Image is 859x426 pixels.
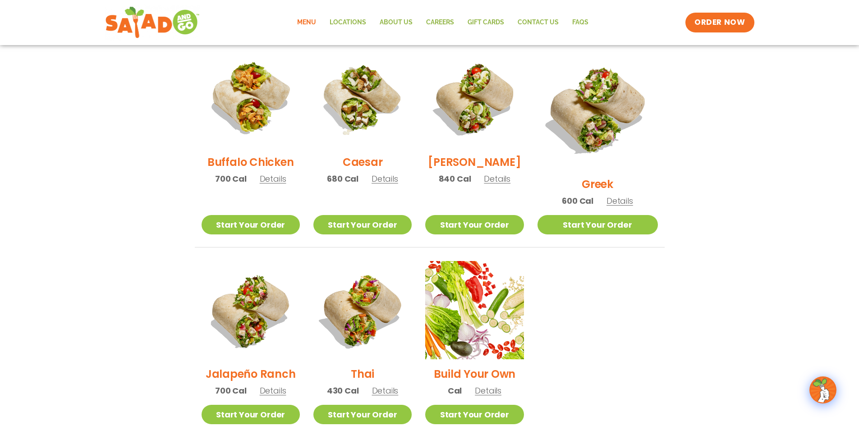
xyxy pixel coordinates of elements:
img: Product photo for Buffalo Chicken Wrap [202,49,300,147]
a: Start Your Order [313,215,412,234]
h2: Jalapeño Ranch [206,366,296,382]
a: Start Your Order [202,405,300,424]
img: Product photo for Build Your Own [425,261,524,359]
span: ORDER NOW [694,17,745,28]
a: Start Your Order [313,405,412,424]
a: Locations [323,12,373,33]
a: GIFT CARDS [461,12,511,33]
img: new-SAG-logo-768×292 [105,5,200,41]
a: Start Your Order [425,215,524,234]
a: FAQs [565,12,595,33]
h2: [PERSON_NAME] [428,154,521,170]
span: 700 Cal [215,385,247,397]
a: Careers [419,12,461,33]
span: 600 Cal [562,195,593,207]
h2: Greek [582,176,613,192]
img: Product photo for Jalapeño Ranch Wrap [202,261,300,359]
img: Product photo for Cobb Wrap [425,49,524,147]
span: Details [260,385,286,396]
span: Details [606,195,633,206]
a: ORDER NOW [685,13,754,32]
a: Menu [290,12,323,33]
nav: Menu [290,12,595,33]
h2: Caesar [343,154,383,170]
span: Details [372,385,399,396]
img: Product photo for Thai Wrap [313,261,412,359]
span: 840 Cal [439,173,471,185]
a: About Us [373,12,419,33]
span: Details [484,173,510,184]
h2: Buffalo Chicken [207,154,294,170]
span: Details [372,173,398,184]
a: Contact Us [511,12,565,33]
span: 680 Cal [327,173,358,185]
span: 700 Cal [215,173,247,185]
img: wpChatIcon [810,377,836,403]
a: Start Your Order [537,215,658,234]
h2: Build Your Own [434,366,516,382]
span: Cal [448,385,462,397]
img: Product photo for Caesar Wrap [313,49,412,147]
a: Start Your Order [425,405,524,424]
a: Start Your Order [202,215,300,234]
span: Details [260,173,286,184]
span: Details [475,385,501,396]
h2: Thai [351,366,374,382]
span: 430 Cal [327,385,359,397]
img: Product photo for Greek Wrap [537,49,658,169]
